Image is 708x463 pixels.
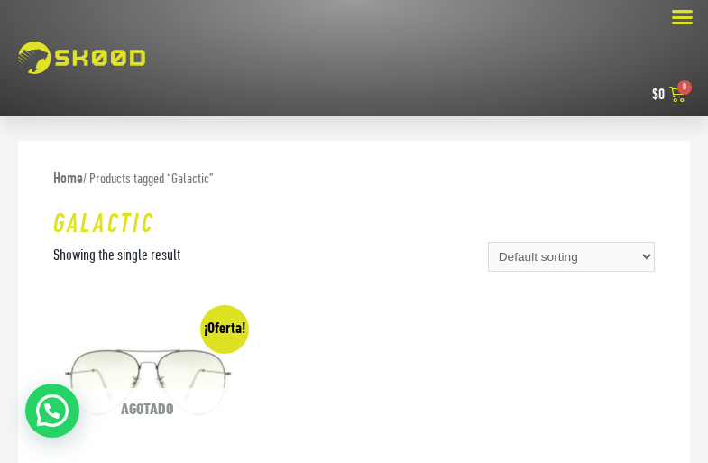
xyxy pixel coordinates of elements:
[630,75,708,116] a: $0
[53,209,656,242] h1: Galactic
[53,313,242,454] a: Agotado
[53,242,180,272] p: Showing the single result
[652,88,658,104] span: $
[53,171,83,188] a: Home
[53,165,656,195] nav: / Products tagged “Galactic”
[69,388,225,438] span: Agotado
[200,305,249,354] span: ¡Oferta!
[488,242,656,272] select: Shop order
[652,88,665,104] bdi: 0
